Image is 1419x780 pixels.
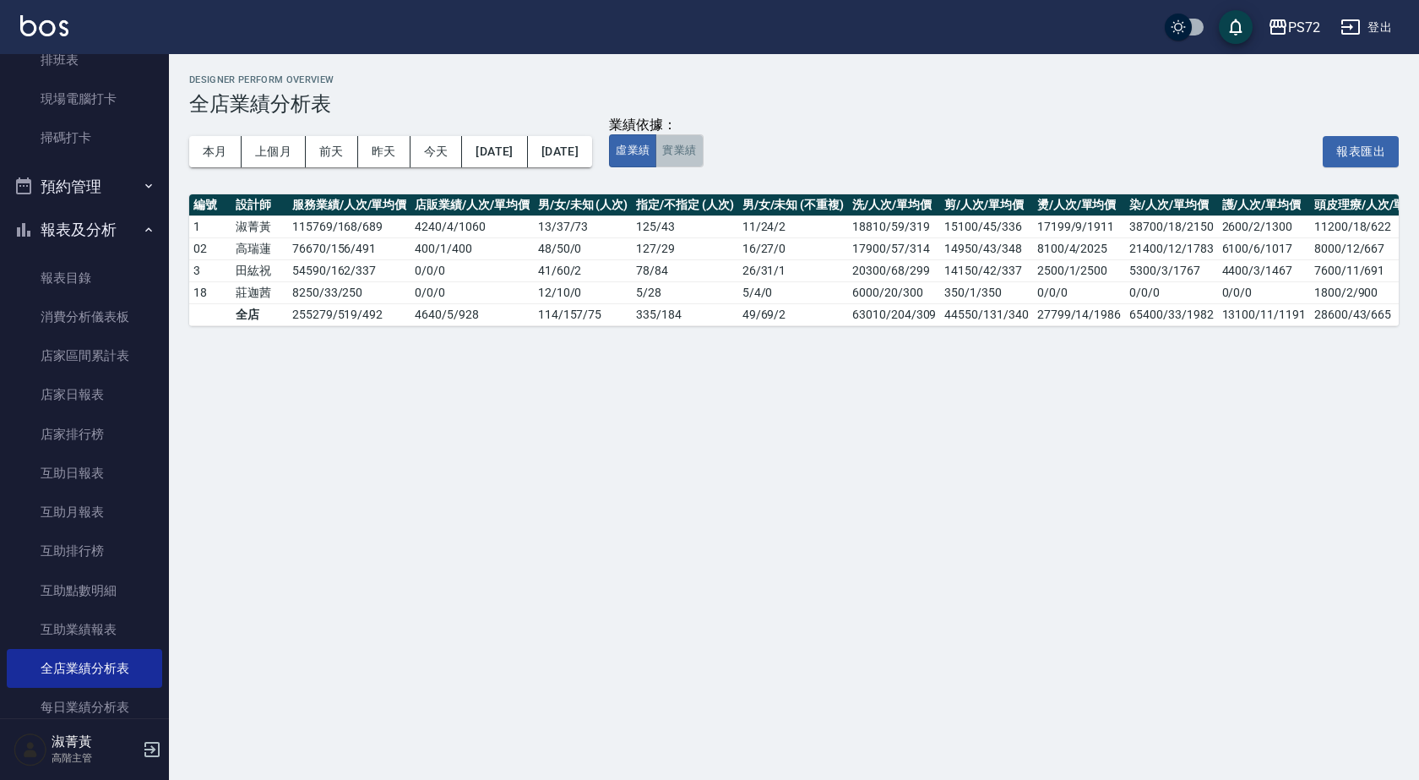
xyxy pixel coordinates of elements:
td: 41 / 60 / 2 [534,259,632,281]
td: 莊迦茜 [231,281,288,303]
th: 染/人次/單均價 [1125,194,1217,216]
td: 4400/3/1467 [1218,259,1310,281]
td: 02 [189,237,231,259]
button: save [1219,10,1253,44]
td: 5 / 28 [632,281,737,303]
button: 今天 [410,136,463,167]
td: 高瑞蓮 [231,237,288,259]
td: 78 / 84 [632,259,737,281]
td: 0/0/0 [1125,281,1217,303]
td: 27799/14/1986 [1033,303,1125,325]
a: 現場電腦打卡 [7,79,162,118]
td: 5300/3/1767 [1125,259,1217,281]
td: 18810/59/319 [848,215,940,237]
td: 38700/18/2150 [1125,215,1217,237]
button: 前天 [306,136,358,167]
a: 掃碼打卡 [7,118,162,157]
td: 16 / 27 / 0 [738,237,848,259]
a: 報表目錄 [7,259,162,297]
th: 男/女/未知 (人次) [534,194,632,216]
td: 21400/12/1783 [1125,237,1217,259]
td: 淑菁黃 [231,215,288,237]
button: 實業績 [655,134,703,167]
td: 0/0/0 [1033,281,1125,303]
td: 44550/131/340 [940,303,1032,325]
td: 全店 [231,303,288,325]
img: Person [14,733,47,766]
td: 335 / 184 [632,303,737,325]
button: 登出 [1334,12,1399,43]
a: 店家排行榜 [7,415,162,454]
td: 0 / 0 / 0 [410,259,533,281]
td: 14150/42/337 [940,259,1032,281]
td: 1 [189,215,231,237]
div: PS72 [1288,17,1320,38]
button: 虛業績 [609,134,656,167]
th: 設計師 [231,194,288,216]
td: 350/1/350 [940,281,1032,303]
td: 4240 / 4 / 1060 [410,215,533,237]
td: 15100/45/336 [940,215,1032,237]
td: 12 / 10 / 0 [534,281,632,303]
td: 63010/204/309 [848,303,940,325]
th: 指定/不指定 (人次) [632,194,737,216]
button: 預約管理 [7,165,162,209]
td: 13 / 37 / 73 [534,215,632,237]
td: 8100/4/2025 [1033,237,1125,259]
div: 業績依據： [609,117,703,134]
button: [DATE] [462,136,527,167]
td: 5 / 4 / 0 [738,281,848,303]
td: 2500/1/2500 [1033,259,1125,281]
a: 店家區間累計表 [7,336,162,375]
a: 消費分析儀表板 [7,297,162,336]
td: 3 [189,259,231,281]
th: 男/女/未知 (不重複) [738,194,848,216]
td: 48 / 50 / 0 [534,237,632,259]
td: 76670 / 156 / 491 [288,237,410,259]
th: 燙/人次/單均價 [1033,194,1125,216]
th: 洗/人次/單均價 [848,194,940,216]
h5: 淑菁黃 [52,734,138,750]
th: 服務業績/人次/單均價 [288,194,410,216]
td: 13100/11/1191 [1218,303,1310,325]
a: 店家日報表 [7,375,162,414]
td: 2600/2/1300 [1218,215,1310,237]
a: 報表匯出 [1323,142,1399,158]
td: 115769 / 168 / 689 [288,215,410,237]
p: 高階主管 [52,750,138,766]
td: 54590 / 162 / 337 [288,259,410,281]
td: 125 / 43 [632,215,737,237]
td: 400 / 1 / 400 [410,237,533,259]
td: 6000/20/300 [848,281,940,303]
button: [DATE] [528,136,592,167]
a: 互助日報表 [7,454,162,493]
th: 店販業績/人次/單均價 [410,194,533,216]
button: 本月 [189,136,242,167]
img: Logo [20,15,68,36]
h3: 全店業績分析表 [189,92,1399,116]
td: 0/0/0 [1218,281,1310,303]
button: PS72 [1261,10,1327,45]
a: 互助排行榜 [7,532,162,570]
th: 護/人次/單均價 [1218,194,1310,216]
button: 報表匯出 [1323,136,1399,167]
td: 114 / 157 / 75 [534,303,632,325]
th: 剪/人次/單均價 [940,194,1032,216]
td: 255279 / 519 / 492 [288,303,410,325]
td: 0 / 0 / 0 [410,281,533,303]
button: 上個月 [242,136,306,167]
a: 每日業績分析表 [7,688,162,727]
a: 互助業績報表 [7,610,162,649]
a: 互助月報表 [7,493,162,532]
a: 互助點數明細 [7,571,162,610]
td: 26 / 31 / 1 [738,259,848,281]
td: 14950/43/348 [940,237,1032,259]
td: 20300/68/299 [848,259,940,281]
button: 昨天 [358,136,410,167]
a: 全店業績分析表 [7,649,162,688]
td: 4640 / 5 / 928 [410,303,533,325]
td: 17199/9/1911 [1033,215,1125,237]
button: 報表及分析 [7,208,162,252]
td: 49 / 69 / 2 [738,303,848,325]
a: 排班表 [7,41,162,79]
